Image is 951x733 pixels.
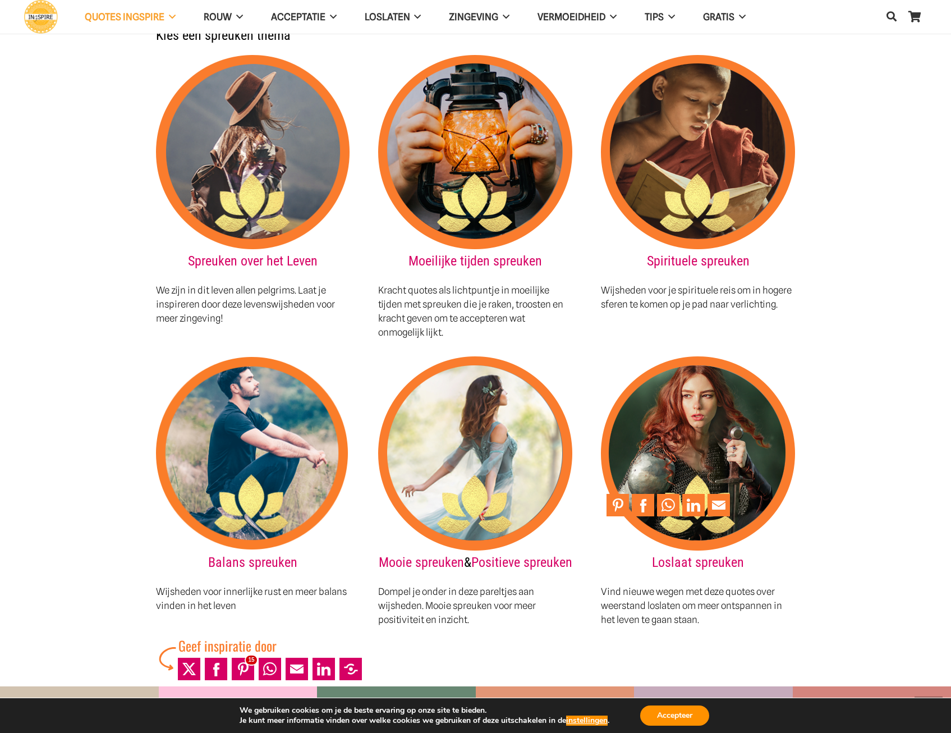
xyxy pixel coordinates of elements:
a: Zingeving is creatiekracht van je persoonlijke levensvisie in je dagelijks leven – citaat van Ing... [634,688,793,699]
a: Om te verbinden moeten we soms eerst afstand creëren – Citaat van Ingspire [317,688,476,699]
img: lichtpuntjes voor in donkere tijden [378,55,572,249]
a: Post to X (Twitter) [178,658,200,680]
img: Spirituele wijsheden van Ingspire het zingevingsplatform voor spirituele diepgang [601,55,795,249]
p: We zijn in dit leven allen pelgrims. Laat je inspireren door deze levenswijsheden voor meer zinge... [156,283,350,326]
img: Kracht in moeilijke tijden voor de strijders onder ons - Ingspire [601,356,795,551]
button: instellingen [566,716,608,726]
li: X (Twitter) [176,656,203,682]
li: Facebook [203,656,229,682]
a: Je zielsmissie is een ontmoeting met wat jou bevrijdt © [159,688,318,699]
li: Email This [283,656,310,682]
a: Pin to Pinterest [607,494,629,516]
a: Acceptatie [257,3,351,31]
li: More Options [337,656,364,682]
li: WhatsApp [256,656,283,682]
a: Loslaat spreuken [652,555,744,570]
span: Loslaten [365,11,410,22]
a: Share to More Options [339,658,362,680]
span: GRATIS [703,11,734,22]
a: Terug naar top [915,697,943,725]
button: Accepteer [640,705,709,726]
p: Vind nieuwe wegen met deze quotes over weerstand loslaten om meer ontspannen in het leven te gaan... [601,585,795,627]
a: Spirituele spreuken [647,253,750,269]
a: In het loslaten van de controle kunnen we zien wat in overgave is – citaat van Ingspire [476,688,635,699]
img: Wijsheden en spreuken over het leven van Ingspire met wijsheden voor meer zingeving in je leven [156,55,350,249]
span: ROUW [204,11,232,22]
a: Mail to Email This [286,658,308,680]
a: Pin to Pinterest [232,658,254,680]
span: Zingeving [449,11,498,22]
p: Dompel je onder in deze pareltjes aan wijsheden. Mooie spreuken voor meer positiviteit en inzicht. [378,585,572,627]
a: Share to WhatsApp [657,494,679,516]
a: GRATIS [689,3,760,31]
span: Acceptatie [271,11,325,22]
p: Wijsheden voor innerlijke rust en meer balans vinden in het leven [156,585,350,613]
a: Share to Facebook [205,658,227,680]
span: VERMOEIDHEID [537,11,605,22]
a: Share to LinkedIn [313,658,335,680]
a: QUOTES INGSPIRE [71,3,190,31]
li: Pinterest [607,494,632,516]
a: ROUW [190,3,257,31]
a: Share to LinkedIn [682,494,705,516]
span: TIPS [645,11,664,22]
p: Kracht quotes als lichtpuntje in moeilijke tijden met spreuken die je raken, troosten en kracht g... [378,283,572,340]
a: Mail to Email This [707,494,730,516]
li: WhatsApp [657,494,682,516]
li: LinkedIn [310,656,337,682]
h2: & [378,356,572,571]
a: Mooie spreuken [379,555,464,570]
a: Positieve spreuken [471,555,572,570]
a: Share to WhatsApp [259,658,281,680]
a: Share to Facebook [632,494,654,516]
a: Zoeken [880,3,903,30]
a: Moeilijke tijden spreuken [408,253,542,269]
a: VERMOEIDHEID [523,3,631,31]
p: Je kunt meer informatie vinden over welke cookies we gebruiken of deze uitschakelen in de . [240,716,609,726]
li: LinkedIn [682,494,707,516]
a: Loslaten [351,3,435,31]
a: TIPS [631,3,689,31]
a: Balans spreuken [208,555,297,570]
img: Positieve spreuken van Ingspire [378,356,572,551]
li: Email This [707,494,733,516]
div: Geef inspiratie door [178,635,364,656]
span: 15 [245,654,258,666]
p: We gebruiken cookies om je de beste ervaring op onze site te bieden. [240,705,609,716]
a: Zingeving [435,3,523,31]
li: Pinterest [229,656,256,682]
p: Wijsheden voor je spirituele reis om in hogere sferen te komen op je pad naar verlichting. [601,283,795,311]
span: QUOTES INGSPIRE [85,11,164,22]
li: Facebook [632,494,657,516]
a: Spreuken over het Leven [188,253,318,269]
